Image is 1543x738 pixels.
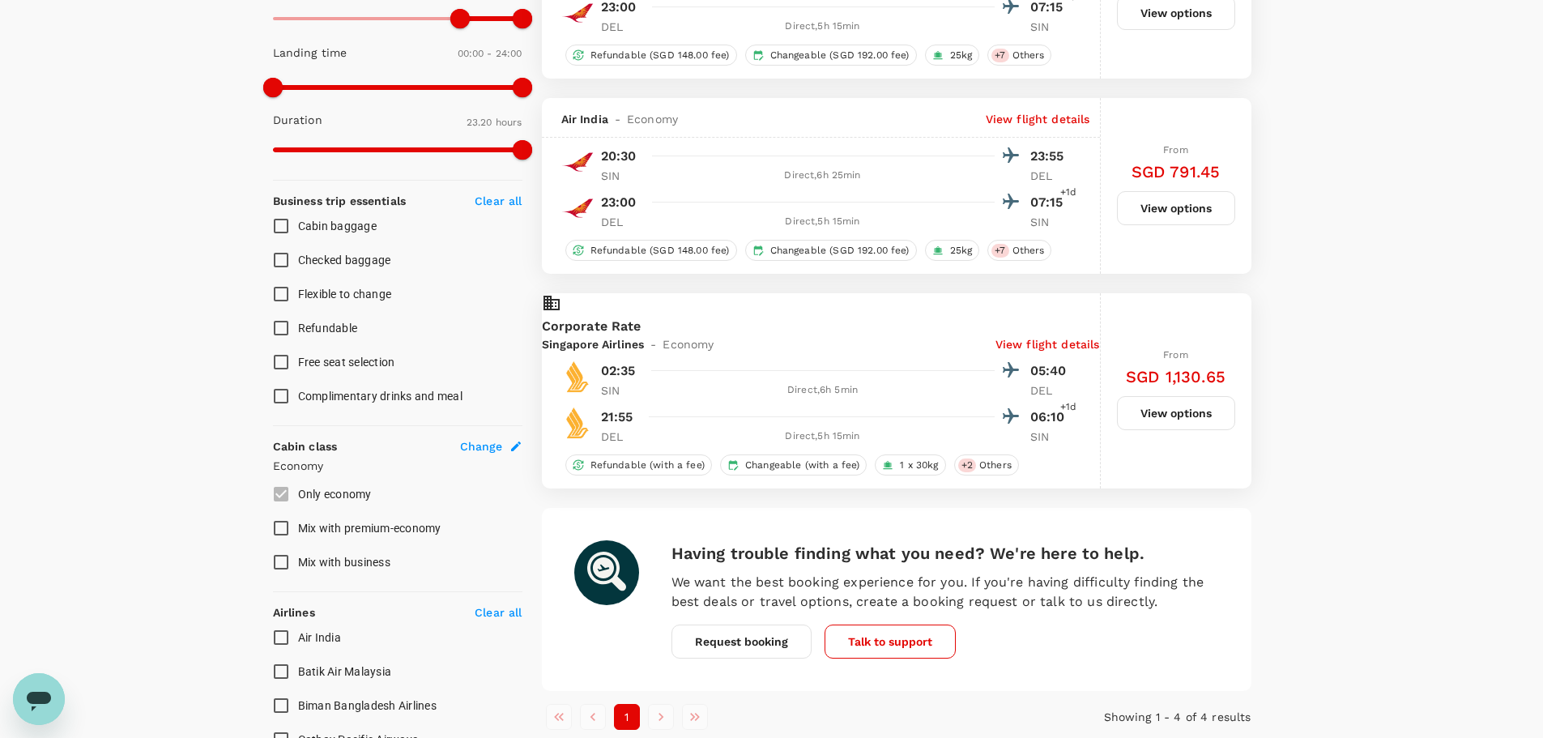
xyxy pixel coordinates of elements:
[298,699,437,712] span: Biman Bangladesh Airlines
[561,407,594,439] img: SQ
[925,240,980,261] div: 25kg
[1030,361,1071,381] p: 05:40
[995,336,1100,352] p: View flight details
[1030,407,1071,427] p: 06:10
[1030,147,1071,166] p: 23:55
[991,49,1008,62] span: + 7
[273,194,407,207] strong: Business trip essentials
[460,438,503,454] span: Change
[1060,399,1076,416] span: +1d
[298,356,395,369] span: Free seat selection
[1030,429,1071,445] p: SIN
[565,45,737,66] div: Refundable (SGD 148.00 fee)
[1030,214,1071,230] p: SIN
[944,244,979,258] span: 25kg
[608,111,627,127] span: -
[467,117,522,128] span: 23.20 hours
[298,220,377,232] span: Cabin baggage
[671,573,1219,612] p: We want the best booking experience for you. If you're having difficulty finding the best deals o...
[825,625,956,659] button: Talk to support
[663,336,714,352] span: Economy
[458,48,522,59] span: 00:00 - 24:00
[298,556,390,569] span: Mix with business
[298,522,441,535] span: Mix with premium-economy
[1030,168,1071,184] p: DEL
[298,665,392,678] span: Batik Air Malaysia
[987,45,1051,66] div: +7Others
[565,240,737,261] div: Refundable (SGD 148.00 fee)
[1030,19,1071,35] p: SIN
[273,440,338,453] strong: Cabin class
[542,317,1100,336] p: Corporate Rate
[298,288,392,301] span: Flexible to change
[958,459,976,472] span: + 2
[601,168,641,184] p: SIN
[1132,159,1221,185] h6: SGD 791.45
[651,429,995,445] div: Direct , 5h 15min
[1163,349,1188,360] span: From
[601,214,641,230] p: DEL
[475,604,522,621] p: Clear all
[614,704,640,730] button: page 1
[561,111,608,127] span: Air India
[298,631,341,644] span: Air India
[298,488,372,501] span: Only economy
[627,111,678,127] span: Economy
[651,214,995,230] div: Direct , 5h 15min
[893,459,944,472] span: 1 x 30kg
[584,459,711,472] span: Refundable (with a fee)
[739,459,866,472] span: Changeable (with a fee)
[565,454,712,476] div: Refundable (with a fee)
[273,458,522,474] p: Economy
[987,240,1051,261] div: +7Others
[273,112,322,128] p: Duration
[561,192,594,224] img: AI
[298,254,391,267] span: Checked baggage
[1163,144,1188,156] span: From
[584,49,736,62] span: Refundable (SGD 148.00 fee)
[973,459,1018,472] span: Others
[1014,709,1251,725] p: Showing 1 - 4 of 4 results
[542,336,645,352] span: Singapore Airlines
[1117,191,1235,225] button: View options
[475,193,522,209] p: Clear all
[745,45,917,66] div: Changeable (SGD 192.00 fee)
[1060,185,1076,201] span: +1d
[745,240,917,261] div: Changeable (SGD 192.00 fee)
[644,336,663,352] span: -
[944,49,979,62] span: 25kg
[651,168,995,184] div: Direct , 6h 25min
[651,382,995,399] div: Direct , 6h 5min
[273,45,347,61] p: Landing time
[13,673,65,725] iframe: Button to launch messaging window
[584,244,736,258] span: Refundable (SGD 148.00 fee)
[1126,364,1225,390] h6: SGD 1,130.65
[601,19,641,35] p: DEL
[764,244,916,258] span: Changeable (SGD 192.00 fee)
[1030,193,1071,212] p: 07:15
[1006,49,1051,62] span: Others
[298,390,462,403] span: Complimentary drinks and meal
[601,361,636,381] p: 02:35
[601,429,641,445] p: DEL
[986,111,1090,127] p: View flight details
[601,407,633,427] p: 21:55
[671,625,812,659] button: Request booking
[991,244,1008,258] span: + 7
[601,193,637,212] p: 23:00
[601,382,641,399] p: SIN
[298,322,358,335] span: Refundable
[273,606,315,619] strong: Airlines
[561,146,594,178] img: AI
[1006,244,1051,258] span: Others
[671,540,1219,566] h6: Having trouble finding what you need? We're here to help.
[651,19,995,35] div: Direct , 5h 15min
[1030,382,1071,399] p: DEL
[542,704,1015,730] nav: pagination navigation
[925,45,980,66] div: 25kg
[601,147,637,166] p: 20:30
[720,454,867,476] div: Changeable (with a fee)
[561,360,594,393] img: SQ
[954,454,1019,476] div: +2Others
[1117,396,1235,430] button: View options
